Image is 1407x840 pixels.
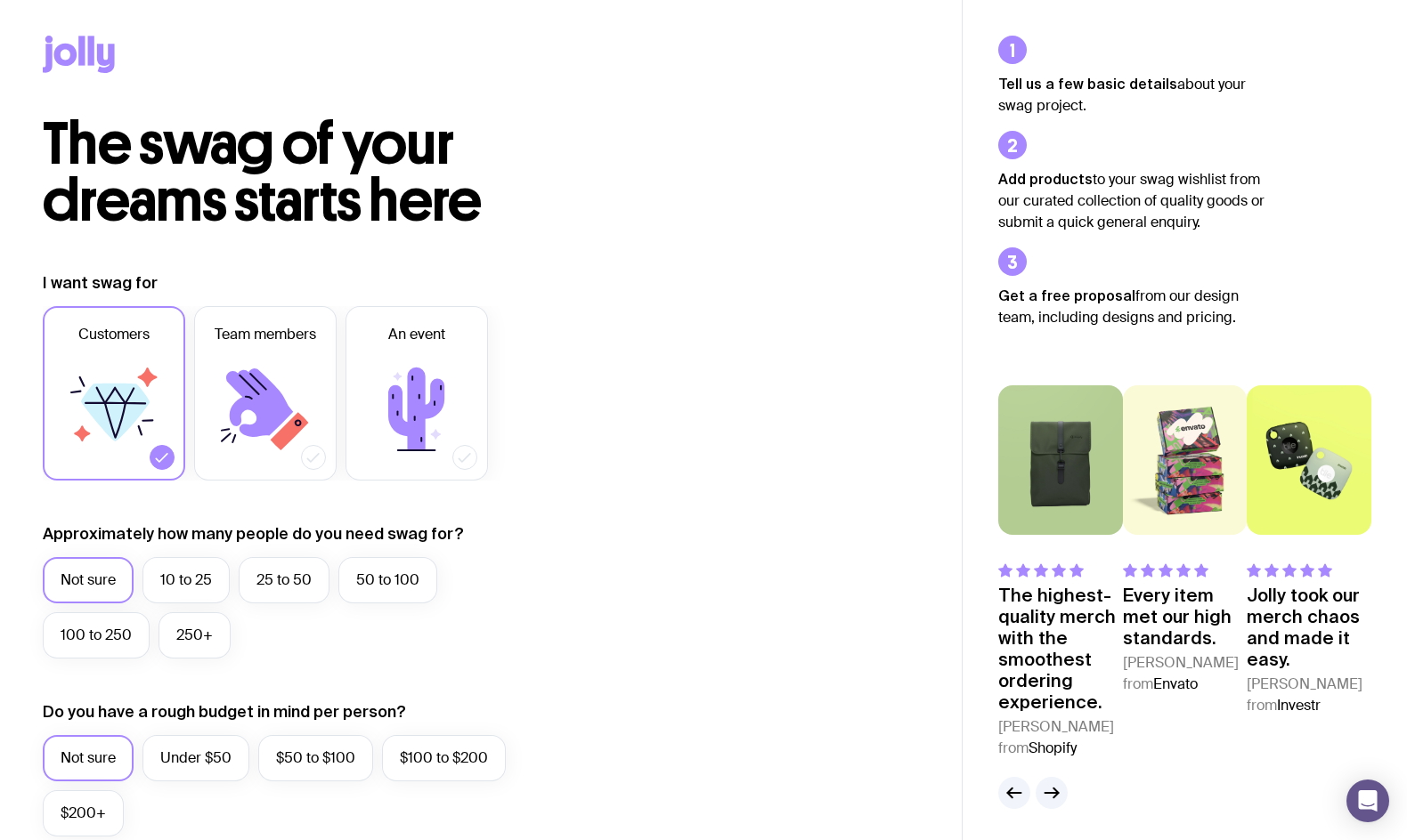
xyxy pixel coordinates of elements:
label: 25 to 50 [239,557,329,603]
p: from our design team, including designs and pricing. [998,285,1265,328]
label: 10 to 25 [142,557,230,603]
label: Approximately how many people do you need swag for? [43,523,464,545]
label: $200+ [43,790,124,836]
span: Investr [1277,696,1321,715]
span: Shopify [1029,739,1077,757]
cite: [PERSON_NAME] from [1247,674,1371,716]
p: Jolly took our merch chaos and made it easy. [1247,585,1371,670]
span: The swag of your dreams starts here [43,109,482,236]
label: 50 to 100 [338,557,437,603]
p: to your swag wishlist from our curated collection of quality goods or submit a quick general enqu... [998,168,1265,233]
label: Under $50 [142,735,249,781]
label: Not sure [43,735,134,781]
span: Customers [78,324,150,345]
p: Every item met our high standards. [1123,585,1248,649]
strong: Get a free proposal [998,287,1135,303]
strong: Add products [998,171,1093,187]
label: 250+ [159,612,231,658]
div: Open Intercom Messenger [1346,779,1389,822]
label: Not sure [43,557,134,603]
cite: [PERSON_NAME] from [998,716,1123,759]
cite: [PERSON_NAME] from [1123,652,1248,695]
label: I want swag for [43,272,158,294]
label: $50 to $100 [258,735,373,781]
p: about your swag project. [998,73,1265,117]
p: The highest-quality merch with the smoothest ordering experience. [998,585,1123,713]
span: Team members [215,324,316,345]
label: 100 to 250 [43,612,150,658]
span: An event [388,324,445,345]
strong: Tell us a few basic details [998,76,1177,92]
span: Envato [1153,674,1198,693]
label: Do you have a rough budget in mind per person? [43,701,406,723]
label: $100 to $200 [382,735,506,781]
